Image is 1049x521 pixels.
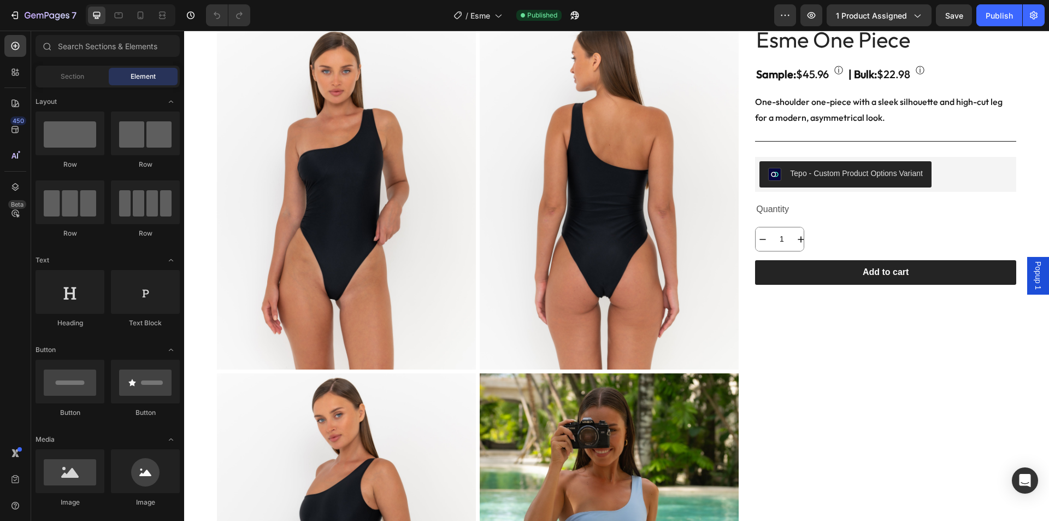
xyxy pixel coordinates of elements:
[36,35,180,57] input: Search Sections & Elements
[206,4,250,26] div: Undo/Redo
[162,251,180,269] span: Toggle open
[986,10,1013,21] div: Publish
[606,137,739,149] div: Tepo - Custom Product Options Variant
[465,10,468,21] span: /
[732,33,740,46] span: ⓘ
[184,31,1049,521] iframe: Design area
[36,255,49,265] span: Text
[36,160,104,169] div: Row
[664,37,693,50] strong: | Bulk:
[572,37,612,50] strong: Sample:
[61,72,84,81] span: Section
[36,408,104,418] div: Button
[470,10,490,21] span: Esme
[36,229,104,238] div: Row
[836,10,907,21] span: 1 product assigned
[610,197,623,220] button: increment
[72,9,76,22] p: 7
[8,200,26,209] div: Beta
[36,97,57,107] span: Layout
[575,131,747,157] button: Tepo - Custom Product Options Variant
[10,116,26,125] div: 450
[111,408,180,418] div: Button
[111,160,180,169] div: Row
[111,497,180,507] div: Image
[571,170,832,188] div: Quantity
[650,33,659,46] span: ⓘ
[571,66,820,92] span: One-shoulder one-piece with a sleek silhouette and high-cut leg for a modern, asymmetrical look.
[1012,467,1038,494] div: Open Intercom Messenger
[527,10,557,20] span: Published
[827,4,932,26] button: 1 product assigned
[36,497,104,507] div: Image
[936,4,972,26] button: Save
[4,4,81,26] button: 7
[111,318,180,328] div: Text Block
[571,197,585,220] button: decrement
[131,72,156,81] span: Element
[976,4,1022,26] button: Publish
[111,229,180,238] div: Row
[585,197,610,220] input: quantity
[571,230,832,254] button: Add to cart
[36,345,56,355] span: Button
[664,34,726,54] p: $22.98
[36,435,55,444] span: Media
[572,34,645,54] p: $45.96
[848,231,859,259] span: Popup 1
[679,236,724,248] div: Add to cart
[945,11,963,20] span: Save
[162,431,180,448] span: Toggle open
[584,137,597,150] img: CNCHoaPviYQDEAE=.png
[162,341,180,359] span: Toggle open
[162,93,180,110] span: Toggle open
[36,318,104,328] div: Heading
